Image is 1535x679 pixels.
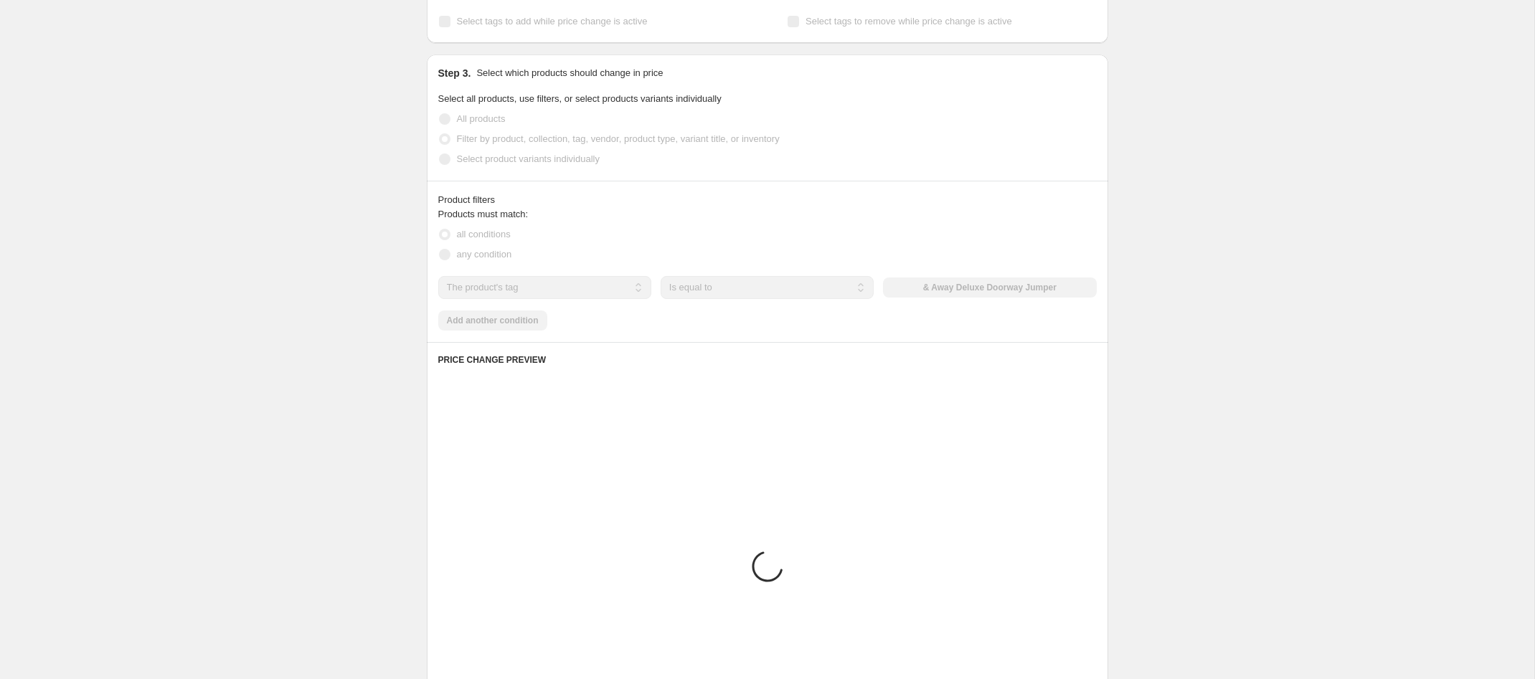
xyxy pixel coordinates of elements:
[806,16,1012,27] span: Select tags to remove while price change is active
[457,16,648,27] span: Select tags to add while price change is active
[438,93,722,104] span: Select all products, use filters, or select products variants individually
[438,354,1097,366] h6: PRICE CHANGE PREVIEW
[457,249,512,260] span: any condition
[438,193,1097,207] div: Product filters
[438,209,529,219] span: Products must match:
[457,153,600,164] span: Select product variants individually
[438,66,471,80] h2: Step 3.
[476,66,663,80] p: Select which products should change in price
[457,229,511,239] span: all conditions
[457,113,506,124] span: All products
[457,133,780,144] span: Filter by product, collection, tag, vendor, product type, variant title, or inventory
